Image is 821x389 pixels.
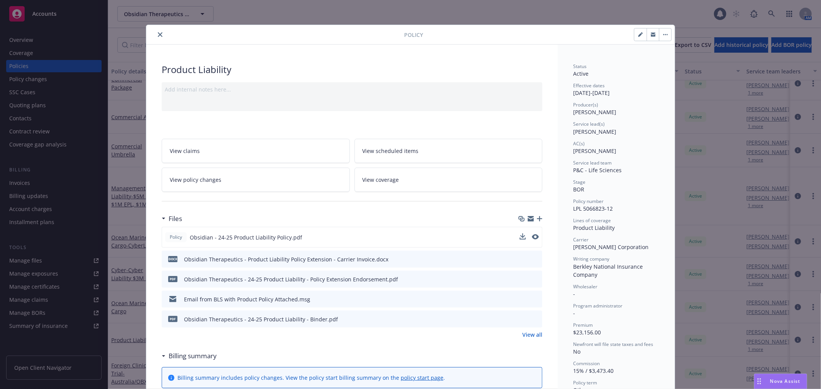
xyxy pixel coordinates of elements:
span: Writing company [573,256,609,262]
button: download file [520,255,526,263]
div: Email from BLS with Product Policy Attached.msg [184,295,310,303]
button: preview file [532,233,539,241]
a: policy start page [401,374,443,381]
div: Billing summary [162,351,217,361]
span: Commission [573,360,600,367]
span: Service lead team [573,160,612,166]
div: Obsidian Therapeutics - Product Liability Policy Extension - Carrier Invoice.docx [184,255,388,263]
button: preview file [532,275,539,283]
button: preview file [532,295,539,303]
div: Add internal notes here... [165,85,539,93]
span: LPL 5066823-12 [573,205,613,212]
span: Lines of coverage [573,217,611,224]
div: Drag to move [754,374,764,389]
span: Policy [168,234,184,241]
div: Obsidian Therapeutics - 24-25 Product Liability - Binder.pdf [184,315,338,323]
a: View coverage [354,168,543,192]
h3: Billing summary [169,351,217,361]
span: P&C - Life Sciences [573,166,622,174]
span: AC(s) [573,140,585,147]
div: Billing summary includes policy changes. View the policy start billing summary on the . [177,374,445,382]
span: [PERSON_NAME] Corporation [573,243,649,251]
span: - [573,309,575,317]
span: [PERSON_NAME] [573,108,616,116]
span: [PERSON_NAME] [573,147,616,155]
span: $23,156.00 [573,329,601,336]
span: View policy changes [170,176,221,184]
span: Status [573,63,587,70]
a: View policy changes [162,168,350,192]
button: download file [520,295,526,303]
span: View claims [170,147,200,155]
span: View coverage [363,176,399,184]
span: - [573,290,575,298]
span: pdf [168,316,177,322]
span: Newfront will file state taxes and fees [573,341,653,347]
span: Berkley National Insurance Company [573,263,644,278]
span: Effective dates [573,82,605,89]
button: preview file [532,255,539,263]
span: BOR [573,186,584,193]
div: Product Liability [162,63,542,76]
span: No [573,348,580,355]
div: Files [162,214,182,224]
span: 15% / $3,473.40 [573,367,614,374]
span: Carrier [573,236,589,243]
span: Product Liability [573,224,615,231]
span: Service lead(s) [573,121,605,127]
span: Active [573,70,589,77]
a: View all [522,331,542,339]
button: download file [520,275,526,283]
span: Producer(s) [573,101,598,108]
button: download file [520,315,526,323]
span: Obsidian - 24-25 Product Liability Policy.pdf [190,233,302,241]
span: Nova Assist [770,378,801,384]
button: download file [520,233,526,239]
span: Program administrator [573,303,622,309]
span: docx [168,256,177,262]
span: Wholesaler [573,283,597,290]
button: Nova Assist [754,374,807,389]
span: pdf [168,276,177,282]
button: preview file [532,234,539,239]
span: View scheduled items [363,147,419,155]
button: preview file [532,315,539,323]
a: View claims [162,139,350,163]
span: Premium [573,322,593,328]
a: View scheduled items [354,139,543,163]
button: close [156,30,165,39]
div: Obsidian Therapeutics - 24-25 Product Liability - Policy Extension Endorsement.pdf [184,275,398,283]
span: [PERSON_NAME] [573,128,616,135]
span: Policy term [573,379,597,386]
span: Policy number [573,198,604,204]
h3: Files [169,214,182,224]
div: [DATE] - [DATE] [573,82,659,97]
span: Stage [573,179,585,185]
button: download file [520,233,526,241]
span: Policy [404,31,423,39]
